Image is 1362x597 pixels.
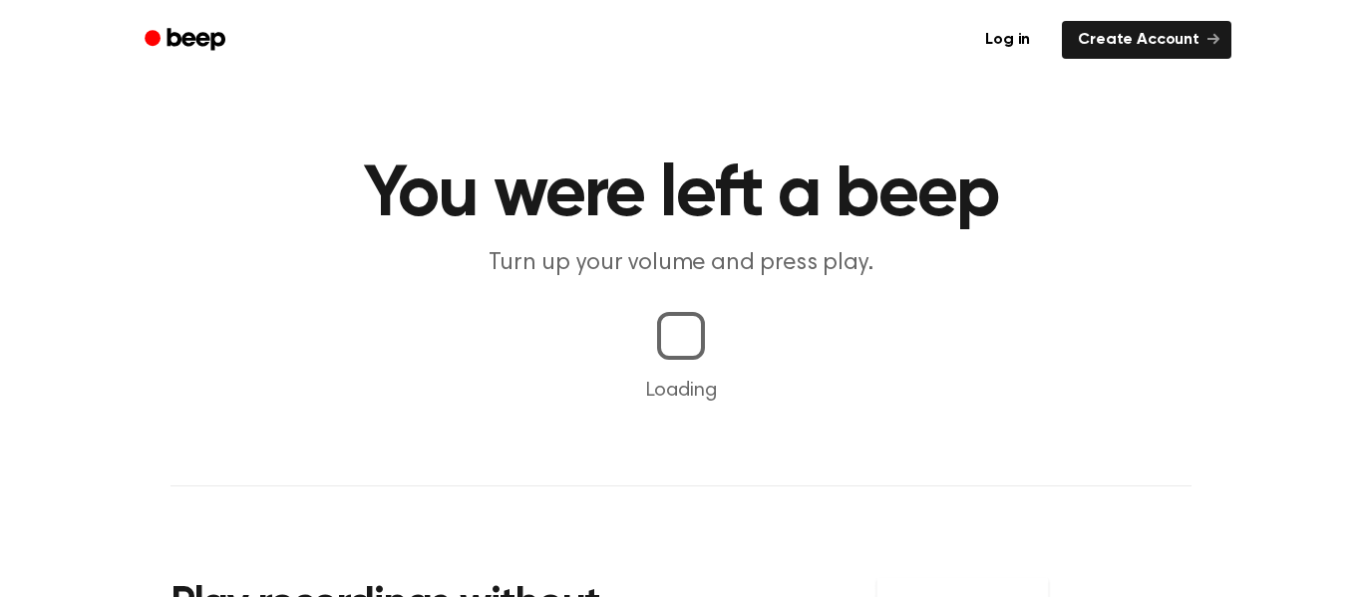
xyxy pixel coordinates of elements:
[298,247,1064,280] p: Turn up your volume and press play.
[965,17,1050,63] a: Log in
[24,376,1338,406] p: Loading
[170,159,1192,231] h1: You were left a beep
[1062,21,1231,59] a: Create Account
[131,21,243,60] a: Beep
